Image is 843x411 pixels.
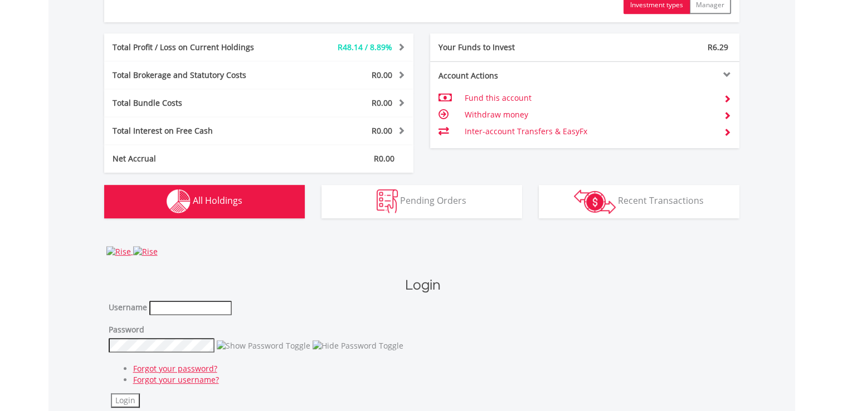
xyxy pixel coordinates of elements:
img: holdings-wht.png [167,189,191,213]
span: R6.29 [708,42,728,52]
span: Pending Orders [400,194,466,207]
div: Account Actions [430,70,585,81]
img: Rise [106,246,131,257]
img: transactions-zar-wht.png [574,189,616,214]
span: R0.00 [372,97,392,108]
td: Inter-account Transfers & EasyFx [464,123,714,140]
img: Rise [133,246,158,257]
span: R0.00 [372,70,392,80]
div: Total Interest on Free Cash [104,125,285,136]
label: Password [109,324,144,335]
button: Recent Transactions [539,185,739,218]
td: Fund this account [464,90,714,106]
button: Pending Orders [321,185,522,218]
span: R0.00 [374,153,394,164]
span: Recent Transactions [618,194,704,207]
div: Total Brokerage and Statutory Costs [104,70,285,81]
h1: Login [109,275,737,295]
div: Total Bundle Costs [104,97,285,109]
a: Forgot your password? [133,363,217,374]
button: All Holdings [104,185,305,218]
a: Forgot your username? [133,374,219,385]
span: R0.00 [372,125,392,136]
div: Total Profit / Loss on Current Holdings [104,42,285,53]
img: pending_instructions-wht.png [377,189,398,213]
div: Your Funds to Invest [430,42,585,53]
span: All Holdings [193,194,242,207]
img: Show Password Toggle [217,340,310,351]
div: Net Accrual [104,153,285,164]
span: R48.14 / 8.89% [338,42,392,52]
button: Login [111,393,140,408]
img: Hide Password Toggle [313,340,403,351]
td: Withdraw money [464,106,714,123]
label: Username [109,302,147,313]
